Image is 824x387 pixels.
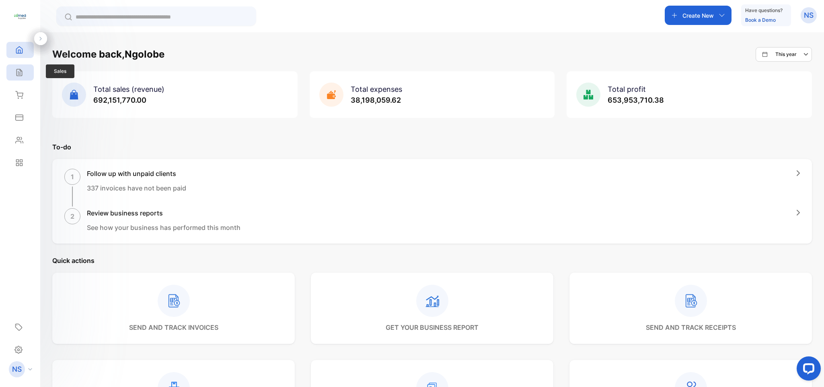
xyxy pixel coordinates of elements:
[87,183,186,193] p: 337 invoices have not been paid
[93,85,164,93] span: Total sales (revenue)
[756,47,812,62] button: This year
[14,10,26,23] img: logo
[52,142,812,152] p: To-do
[87,208,240,218] h1: Review business reports
[93,96,146,104] span: 692,151,770.00
[775,51,797,58] p: This year
[745,6,783,14] p: Have questions?
[70,211,74,221] p: 2
[386,323,479,332] p: get your business report
[129,323,218,332] p: send and track invoices
[804,10,814,21] p: NS
[12,364,22,375] p: NS
[87,223,240,232] p: See how your business has performed this month
[351,85,402,93] span: Total expenses
[665,6,732,25] button: Create New
[71,172,74,182] p: 1
[790,353,824,387] iframe: LiveChat chat widget
[87,169,186,178] h1: Follow up with unpaid clients
[351,96,401,104] span: 38,198,059.62
[801,6,817,25] button: NS
[608,96,664,104] span: 653,953,710.38
[745,17,776,23] a: Book a Demo
[646,323,736,332] p: send and track receipts
[52,47,164,62] h1: Welcome back, Ngolobe
[46,64,74,78] span: Sales
[52,256,812,265] p: Quick actions
[682,11,714,20] p: Create New
[608,85,646,93] span: Total profit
